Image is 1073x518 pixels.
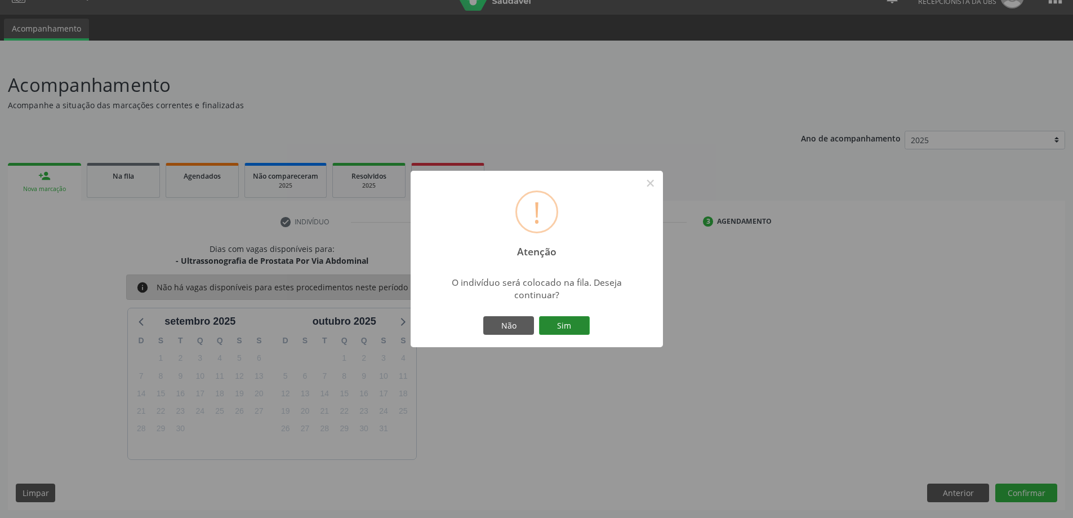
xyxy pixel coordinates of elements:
[483,316,534,335] button: Não
[641,174,660,193] button: Close this dialog
[533,192,541,232] div: !
[507,238,566,258] h2: Atenção
[437,276,636,301] div: O indivíduo será colocado na fila. Deseja continuar?
[539,316,590,335] button: Sim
